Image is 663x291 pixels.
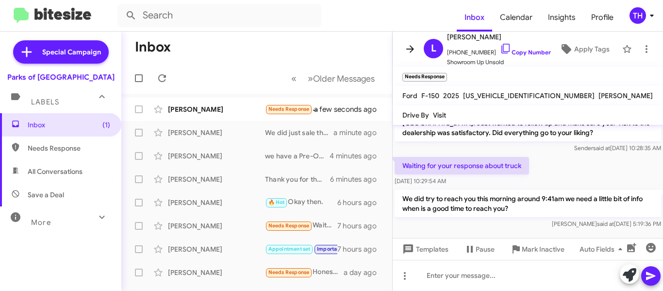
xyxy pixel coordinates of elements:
[28,120,110,130] span: Inbox
[168,268,265,277] div: [PERSON_NAME]
[291,72,297,85] span: «
[540,3,583,32] a: Insights
[421,91,439,100] span: F-150
[337,198,384,207] div: 6 hours ago
[402,73,447,82] small: Needs Response
[447,43,551,57] span: [PHONE_NUMBER]
[268,246,311,252] span: Appointment set
[168,104,265,114] div: [PERSON_NAME]
[7,72,115,82] div: Parks of [GEOGRAPHIC_DATA]
[580,240,626,258] span: Auto Fields
[265,151,330,161] div: we have a Pre-Owned 2022 Mitsubishi Outlander SE 85,150
[344,268,384,277] div: a day ago
[168,174,265,184] div: [PERSON_NAME]
[13,40,109,64] a: Special Campaign
[326,104,384,114] div: a few seconds ago
[337,244,384,254] div: 7 hours ago
[135,39,171,55] h1: Inbox
[574,40,610,58] span: Apply Tags
[285,68,302,88] button: Previous
[265,220,337,231] div: Waiting for your response about truck
[598,91,653,100] span: [PERSON_NAME]
[28,143,110,153] span: Needs Response
[268,223,310,229] span: Needs Response
[286,68,381,88] nav: Page navigation example
[463,91,595,100] span: [US_VEHICLE_IDENTIFICATION_NUMBER]
[431,41,436,56] span: L
[492,3,540,32] a: Calendar
[317,246,342,252] span: Important
[447,57,551,67] span: Showroom Up Unsold
[265,103,326,115] div: Yes
[522,240,564,258] span: Mark Inactive
[168,244,265,254] div: [PERSON_NAME]
[447,31,551,43] span: [PERSON_NAME]
[333,128,384,137] div: a minute ago
[28,190,64,200] span: Save a Deal
[393,240,456,258] button: Templates
[168,221,265,231] div: [PERSON_NAME]
[551,40,617,58] button: Apply Tags
[630,7,646,24] div: TH
[168,151,265,161] div: [PERSON_NAME]
[42,47,101,57] span: Special Campaign
[457,3,492,32] a: Inbox
[102,120,110,130] span: (1)
[302,68,381,88] button: Next
[330,174,384,184] div: 6 minutes ago
[402,111,429,120] span: Drive By
[330,151,384,161] div: 4 minutes ago
[308,72,313,85] span: »
[337,221,384,231] div: 7 hours ago
[443,91,459,100] span: 2025
[268,199,285,205] span: 🔥 Hot
[395,177,446,185] span: [DATE] 10:29:54 AM
[400,240,448,258] span: Templates
[168,128,265,137] div: [PERSON_NAME]
[313,73,375,84] span: Older Messages
[265,243,337,255] div: My credit
[395,157,529,174] p: Waiting for your response about truck
[117,4,321,27] input: Search
[268,269,310,275] span: Needs Response
[433,111,446,120] span: Visit
[265,197,337,208] div: Okay then.
[31,218,51,227] span: More
[456,240,502,258] button: Pause
[502,240,572,258] button: Mark Inactive
[395,190,661,217] p: We did try to reach you this morning around 9:41am we need a little bit of info when is a good ti...
[597,220,614,227] span: said at
[621,7,652,24] button: TH
[572,240,634,258] button: Auto Fields
[168,198,265,207] div: [PERSON_NAME]
[265,267,344,278] div: Honestly, I doubt the price would be acceptable. You can send me a ballpark from to estimate. It ...
[265,174,330,184] div: Thank you for the update! If you change your mind or have any questions in the future, feel free ...
[28,167,83,176] span: All Conversations
[31,98,59,106] span: Labels
[552,220,661,227] span: [PERSON_NAME] [DATE] 5:19:36 PM
[402,91,417,100] span: Ford
[268,106,310,112] span: Needs Response
[265,128,333,137] div: We did just sale the one you originally were interested in however we do have a Certified Pre-Own...
[593,144,610,152] span: said at
[583,3,621,32] a: Profile
[500,49,551,56] a: Copy Number
[574,144,661,152] span: Sender [DATE] 10:28:35 AM
[476,240,495,258] span: Pause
